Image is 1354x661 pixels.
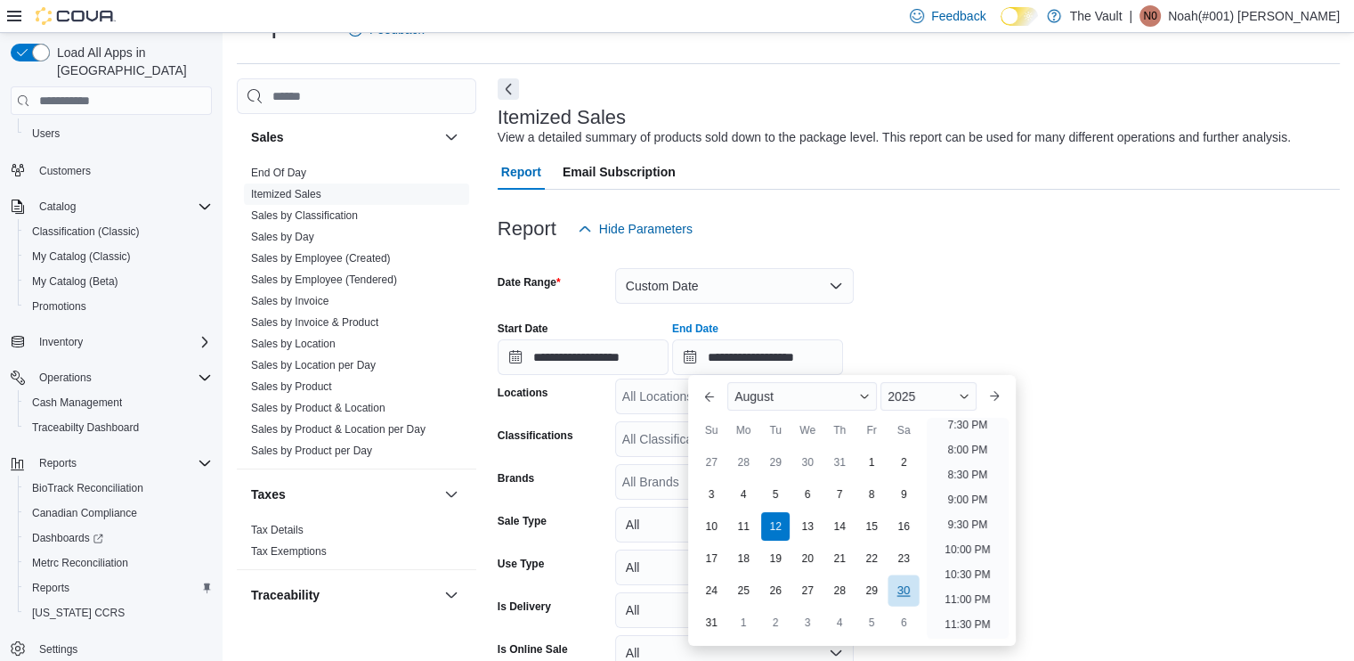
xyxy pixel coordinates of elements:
[25,527,212,549] span: Dashboards
[571,211,700,247] button: Hide Parameters
[501,154,541,190] span: Report
[498,78,519,100] button: Next
[734,389,774,404] span: August
[729,544,758,573] div: day-18
[695,446,920,639] div: August, 2025
[857,512,886,541] div: day-15
[697,416,726,445] div: Su
[1001,7,1038,26] input: Dark Mode
[32,481,143,495] span: BioTrack Reconciliation
[793,448,822,477] div: day-30
[251,379,332,394] span: Sales by Product
[25,392,212,413] span: Cash Management
[793,576,822,605] div: day-27
[251,422,426,437] span: Sales by Product & Location per Day
[251,358,376,372] span: Sales by Location per Day
[498,339,669,375] input: Press the down key to open a popover containing a calendar.
[251,586,320,604] h3: Traceability
[18,390,219,415] button: Cash Management
[32,367,212,388] span: Operations
[32,224,140,239] span: Classification (Classic)
[941,464,995,486] li: 8:30 PM
[761,416,790,445] div: Tu
[761,608,790,637] div: day-2
[251,402,385,414] a: Sales by Product & Location
[615,507,854,543] button: All
[251,445,372,457] a: Sales by Product per Day
[889,448,918,477] div: day-2
[498,642,568,657] label: Is Online Sale
[25,502,212,524] span: Canadian Compliance
[4,194,219,219] button: Catalog
[39,335,83,349] span: Inventory
[25,577,77,599] a: Reports
[825,416,854,445] div: Th
[39,642,77,657] span: Settings
[857,576,886,605] div: day-29
[857,608,886,637] div: day-5
[32,396,122,410] span: Cash Management
[32,274,118,289] span: My Catalog (Beta)
[251,273,397,287] span: Sales by Employee (Tendered)
[32,581,69,595] span: Reports
[498,557,544,571] label: Use Type
[498,600,551,614] label: Is Delivery
[825,576,854,605] div: day-28
[498,428,573,443] label: Classifications
[251,167,306,179] a: End Of Day
[251,544,327,559] span: Tax Exemptions
[251,294,328,308] span: Sales by Invoice
[18,501,219,526] button: Canadian Compliance
[857,448,886,477] div: day-1
[32,420,139,435] span: Traceabilty Dashboard
[825,512,854,541] div: day-14
[937,564,997,585] li: 10:30 PM
[1168,5,1340,27] p: Noah(#001) [PERSON_NAME]
[32,453,212,474] span: Reports
[251,231,314,243] a: Sales by Day
[39,456,77,470] span: Reports
[25,296,212,317] span: Promotions
[18,476,219,501] button: BioTrack Reconciliation
[251,545,327,558] a: Tax Exemptions
[937,539,997,560] li: 10:00 PM
[697,480,726,509] div: day-3
[251,586,437,604] button: Traceability
[251,188,321,200] a: Itemized Sales
[761,480,790,509] div: day-5
[695,382,724,411] button: Previous Month
[39,200,76,214] span: Catalog
[672,322,718,336] label: End Date
[729,576,758,605] div: day-25
[18,219,219,244] button: Classification (Classic)
[880,382,976,411] div: Button. Open the year selector. 2025 is currently selected.
[857,480,886,509] div: day-8
[18,600,219,625] button: [US_STATE] CCRS
[825,608,854,637] div: day-4
[25,271,126,292] a: My Catalog (Beta)
[937,614,997,635] li: 11:30 PM
[697,544,726,573] div: day-17
[888,575,920,607] div: day-30
[18,415,219,440] button: Traceabilty Dashboard
[761,544,790,573] div: day-19
[615,592,854,628] button: All
[729,512,758,541] div: day-11
[498,514,547,528] label: Sale Type
[793,480,822,509] div: day-6
[697,576,726,605] div: day-24
[25,502,144,524] a: Canadian Compliance
[251,295,328,307] a: Sales by Invoice
[251,337,336,351] span: Sales by Location
[18,551,219,575] button: Metrc Reconciliation
[793,608,822,637] div: day-3
[25,552,212,574] span: Metrc Reconciliation
[1143,5,1156,27] span: N0
[25,527,110,549] a: Dashboards
[251,209,358,222] a: Sales by Classification
[251,486,437,503] button: Taxes
[32,299,86,314] span: Promotions
[50,44,212,79] span: Load All Apps in [GEOGRAPHIC_DATA]
[32,196,83,217] button: Catalog
[32,453,84,474] button: Reports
